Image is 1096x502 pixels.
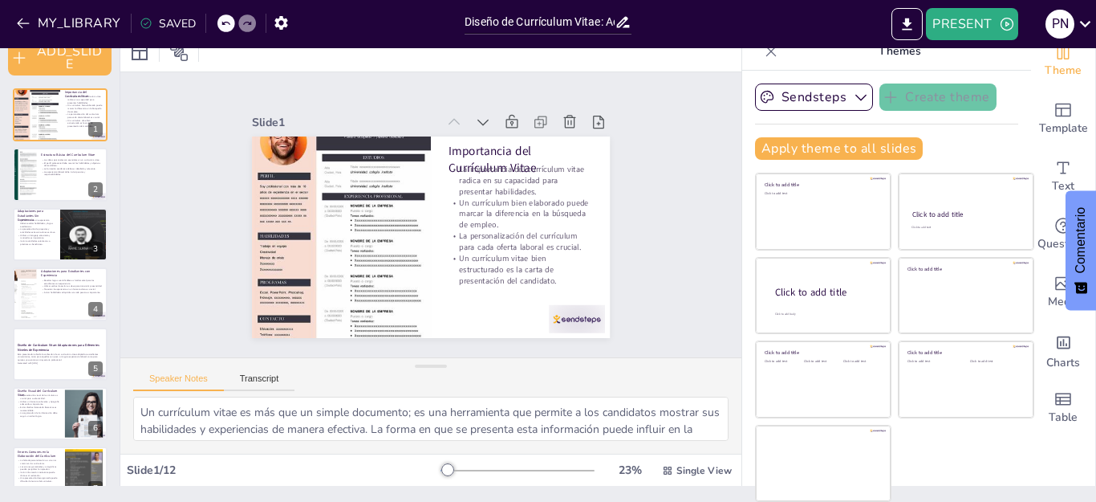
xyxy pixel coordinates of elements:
button: Create theme [879,84,997,111]
p: Estructura Básica del Currículum Vitae [41,152,103,157]
textarea: Un currículum vitae es más que un simple documento; es una herramienta que permite a los candidat... [133,397,729,441]
div: Click to add text [911,226,1018,230]
p: La importancia del currículum vitae radica en su capacidad para presentar habilidades. [65,96,103,104]
p: La experiencia laboral debe incluir puestos y responsabilidades. [41,170,103,176]
div: Click to add title [907,349,1022,356]
button: Transcript [224,373,295,391]
div: Slide 1 [262,96,447,131]
div: Add a table [1031,379,1095,437]
p: La formación académica debe ser detallada y relevante. [41,167,103,170]
div: SAVED [140,16,196,31]
span: Text [1052,178,1074,195]
button: PRESENT [926,8,1017,40]
div: 1 [88,122,103,137]
p: Una presentación desorganizada puede dificultar la lectura del currículum. [18,477,60,483]
p: Un currículum bien elaborado puede marcar la diferencia en la búsqueda de empleo. [447,199,593,247]
p: El perfil profesional debe resumir las habilidades y objetivos del candidato. [41,161,103,167]
div: Get real-time input from your audience [1031,206,1095,263]
span: Charts [1046,354,1080,372]
div: 6 [13,387,108,440]
p: La personalización del currículum para cada oferta laboral es crucial. [444,232,589,269]
strong: Diseño de Currículum Vitae: Adaptaciones para Diferentes Niveles de Experiencia [18,343,99,352]
div: 4 [88,302,103,316]
div: Click to add title [765,349,879,356]
p: Incluir información irrelevante puede distraer al reclutador. [18,471,60,477]
p: La importancia del currículum vitae radica en su capacidad para presentar habilidades. [451,165,597,214]
div: Click to add text [804,360,840,364]
p: La presentación visual del currículum es crucial para su efectividad. [18,394,60,400]
div: 5 [13,328,108,381]
div: 23 % [611,463,649,478]
p: Los errores gramaticales y ortográficos pueden perjudicar la impresión. [18,465,60,471]
div: Add ready made slides [1031,90,1095,148]
p: Presentar la experiencia en un formato claro es crucial. [41,288,103,292]
p: Esta presentación aborda la confección de un currículum vitae adaptado a estudiantes universitari... [18,353,103,361]
div: 2 [88,182,103,197]
p: Incluir actividades voluntarias o prácticas es beneficioso. [18,239,55,245]
span: Theme [1045,62,1082,80]
p: Importancia del Currículum Vitae [453,145,599,193]
p: Diseño Visual del Currículum Vitae [18,389,60,398]
div: 7 [88,481,103,496]
p: Los datos personales son esenciales en un currículum vitae. [41,158,103,161]
p: Adaptaciones para Estudiantes con Experiencia [41,269,103,278]
div: Layout [127,39,152,65]
p: Resaltar logros cuantificables es fundamental para los estudiantes con experiencia. [41,280,103,285]
button: Sendsteps [755,84,873,111]
div: Click to add text [970,360,1021,364]
div: Click to add title [912,210,1019,219]
button: MY_LIBRARY [12,10,128,36]
div: Click to add body [775,312,876,316]
span: Position [169,43,189,62]
p: Los estudiantes sin experiencia deben resaltar habilidades y logros académicos. [18,219,55,228]
span: Template [1039,120,1088,137]
button: Comentarios - Mostrar encuesta [1066,191,1096,311]
div: Click to add title [765,182,879,188]
div: Add text boxes [1031,148,1095,206]
span: Questions [1037,235,1090,253]
div: Click to add title [775,286,878,300]
div: 3 [88,242,103,256]
div: 2 [13,148,108,201]
div: P N [1045,10,1074,39]
p: Errores Comunes en la Elaboración del Currículum [18,450,60,459]
p: Un currículum vitae bien estructurado es la carta de presentación del candidato. [441,255,587,303]
div: Add charts and graphs [1031,321,1095,379]
p: Generated with [URL] [18,361,103,365]
div: Click to add text [765,360,801,364]
p: Utilizar un lenguaje entusiasta y motivador es importante. [18,234,55,239]
div: 6 [88,421,103,435]
input: INSERT_TITLE [465,10,615,34]
div: 1 [13,88,108,141]
div: 3 [13,208,108,261]
button: EXPORT_TO_POWERPOINT [891,8,923,40]
p: Importancia del Currículum Vitae [65,90,103,99]
span: Media [1048,293,1079,311]
div: Add images, graphics, shapes or video [1031,263,1095,321]
span: Single View [676,464,732,477]
div: Slide 1 / 12 [127,463,440,478]
p: La presentación de proyectos y actividades extracurriculares es clave. [18,228,55,234]
button: Apply theme to all slides [755,137,923,160]
p: Incluir habilidades adquiridas en cada puesto es importante. [41,291,103,294]
p: Adaptaciones para Estudiantes Sin Experiencia [18,209,55,222]
div: 4 [13,267,108,320]
button: ADD_SLIDE [8,40,112,76]
p: Evitar diseños demasiado llamativos es recomendable. [18,406,60,412]
button: Speaker Notes [133,373,224,391]
font: Comentario [1074,207,1087,274]
p: La personalización del currículum para cada oferta laboral es crucial. [65,113,103,119]
p: La falta de personalización es un error común en los currículums. [18,459,60,465]
p: Un currículum vitae bien estructurado es la carta de presentación del candidato. [65,119,103,128]
span: Table [1049,409,1078,426]
div: Click to add text [765,192,879,196]
p: Utilizar verbos de acción es clave para transmitir proactividad. [41,285,103,288]
p: Themes [784,32,1015,71]
div: 7 [13,447,108,500]
p: Utilizar un formato coherente y tipografía adecuada es importante. [18,400,60,406]
button: P N [1045,8,1074,40]
div: Click to add text [843,360,879,364]
div: Click to add text [907,360,958,364]
div: Change the overall theme [1031,32,1095,90]
p: La organización de la información debe seguir un orden lógico. [18,412,60,418]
